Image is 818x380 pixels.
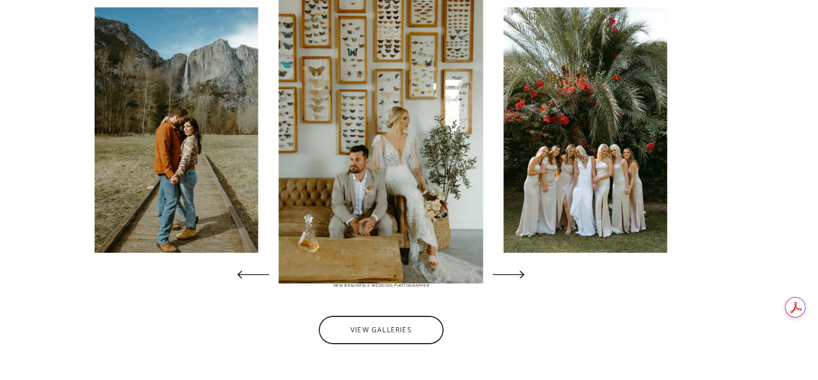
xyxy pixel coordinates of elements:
[504,7,667,253] img: Bride and Bridesmaids pose with trees and flowers in the back that are a vibrant pink and green
[328,283,435,292] nav: New Braunfels Wedding Photographer
[328,326,435,335] a: view galleries
[95,7,258,253] img: A couple stands on a pathway with a beautiful waterfall and rock formations in the background.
